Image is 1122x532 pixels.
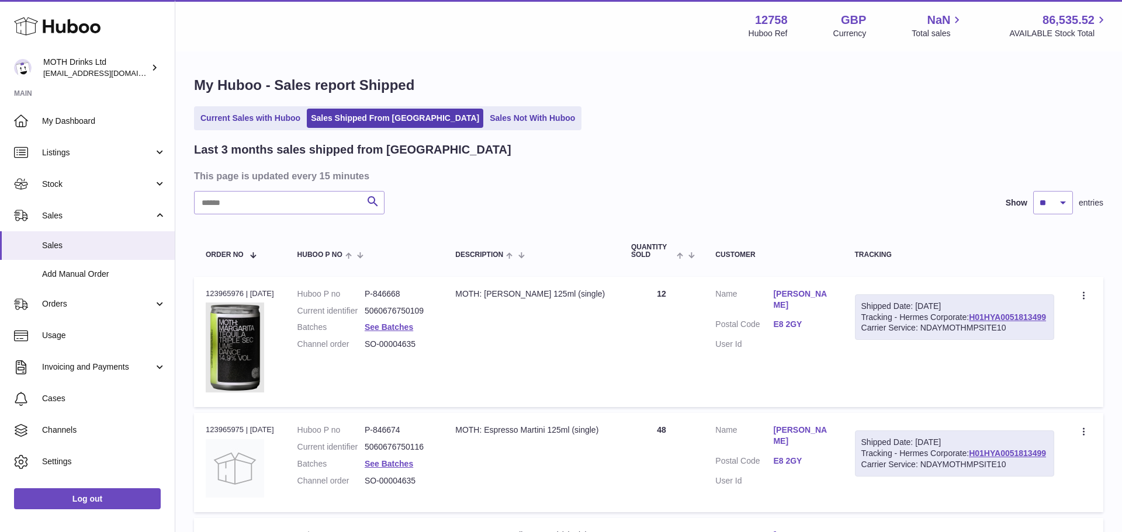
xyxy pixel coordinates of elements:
[861,437,1048,448] div: Shipped Date: [DATE]
[206,302,264,392] img: 127581694602485.png
[194,142,511,158] h2: Last 3 months sales shipped from [GEOGRAPHIC_DATA]
[455,288,608,300] div: MOTH: [PERSON_NAME] 125ml (single)
[206,425,274,435] div: 123965975 | [DATE]
[42,240,166,251] span: Sales
[969,312,1046,322] a: H01HYA0051813499
[455,251,503,259] span: Description
[715,288,773,314] dt: Name
[14,488,161,509] a: Log out
[42,298,154,310] span: Orders
[861,301,1048,312] div: Shipped Date: [DATE]
[715,251,831,259] div: Customer
[297,475,365,486] dt: Channel order
[365,459,413,468] a: See Batches
[861,459,1048,470] div: Carrier Service: NDAYMOTHMPSITE10
[1009,12,1108,39] a: 86,535.52 AVAILABLE Stock Total
[42,269,166,280] span: Add Manual Order
[297,251,342,259] span: Huboo P no
[1006,197,1027,208] label: Show
[42,116,166,127] span: My Dashboard
[43,57,148,79] div: MOTH Drinks Ltd
[42,361,154,373] span: Invoicing and Payments
[42,393,166,404] span: Cases
[715,425,773,450] dt: Name
[297,441,365,453] dt: Current identifier
[715,475,773,486] dt: User Id
[486,109,579,128] a: Sales Not With Huboo
[365,288,432,300] dd: P-846668
[42,456,166,467] span: Settings
[365,441,432,453] dd: 5060676750116
[365,322,413,332] a: See Batches
[297,425,365,436] dt: Huboo P no
[42,425,166,436] span: Channels
[42,330,166,341] span: Usage
[1009,28,1108,39] span: AVAILABLE Stock Total
[196,109,304,128] a: Current Sales with Huboo
[297,458,365,470] dt: Batches
[833,28,867,39] div: Currency
[297,288,365,300] dt: Huboo P no
[927,12,950,28] span: NaN
[365,425,432,436] dd: P-846674
[715,319,773,333] dt: Postal Code
[206,251,244,259] span: Order No
[861,322,1048,333] div: Carrier Service: NDAYMOTHMPSITE10
[912,12,964,39] a: NaN Total sales
[365,475,432,486] dd: SO-00004635
[749,28,788,39] div: Huboo Ref
[307,109,483,128] a: Sales Shipped From [GEOGRAPHIC_DATA]
[42,179,154,190] span: Stock
[912,28,964,39] span: Total sales
[855,430,1054,477] div: Tracking - Hermes Corporate:
[715,339,773,350] dt: User Id
[297,322,365,333] dt: Batches
[631,244,674,259] span: Quantity Sold
[42,210,154,221] span: Sales
[773,319,831,330] a: E8 2GY
[773,455,831,467] a: E8 2GY
[297,305,365,317] dt: Current identifier
[206,288,274,299] div: 123965976 | [DATE]
[365,305,432,317] dd: 5060676750109
[619,413,704,512] td: 48
[194,76,1103,95] h1: My Huboo - Sales report Shipped
[1043,12,1095,28] span: 86,535.52
[855,251,1054,259] div: Tracking
[14,59,32,77] img: internalAdmin-12758@internal.huboo.com
[855,294,1054,340] div: Tracking - Hermes Corporate:
[773,425,831,447] a: [PERSON_NAME]
[206,439,264,498] img: no-photo.jpg
[715,455,773,470] dt: Postal Code
[365,339,432,350] dd: SO-00004635
[755,12,788,28] strong: 12758
[43,68,172,78] span: [EMAIL_ADDRESS][DOMAIN_NAME]
[194,169,1100,182] h3: This page is updated every 15 minutes
[42,147,154,158] span: Listings
[1079,197,1103,208] span: entries
[969,448,1046,458] a: H01HYA0051813499
[773,288,831,311] a: [PERSON_NAME]
[297,339,365,350] dt: Channel order
[841,12,866,28] strong: GBP
[619,277,704,407] td: 12
[455,425,608,436] div: MOTH: Espresso Martini 125ml (single)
